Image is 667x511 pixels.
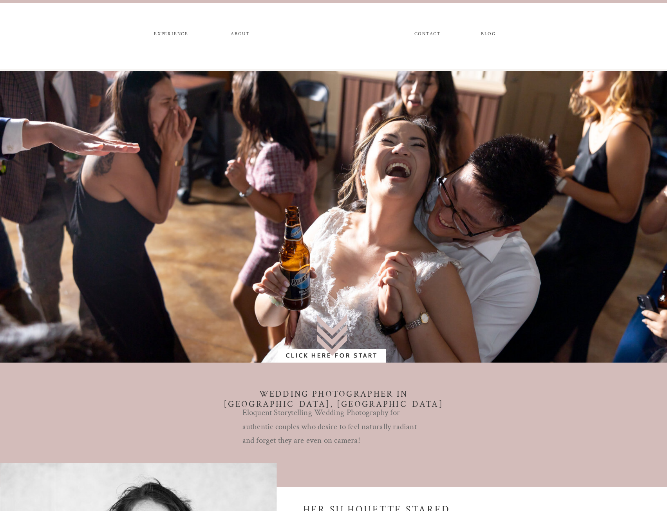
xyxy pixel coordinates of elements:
a: ABOUT [230,31,251,40]
a: wedding photographer in [GEOGRAPHIC_DATA], [GEOGRAPHIC_DATA] [220,389,447,417]
a: CONTACT [414,31,441,40]
a: blog [474,31,503,40]
p: Eloquent Storytelling Wedding Photography for authentic couples who desire to feel naturally radi... [242,406,425,450]
a: Click Here for Start [278,350,386,368]
a: experience [151,31,192,40]
b: Click Here for Start [286,352,378,359]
